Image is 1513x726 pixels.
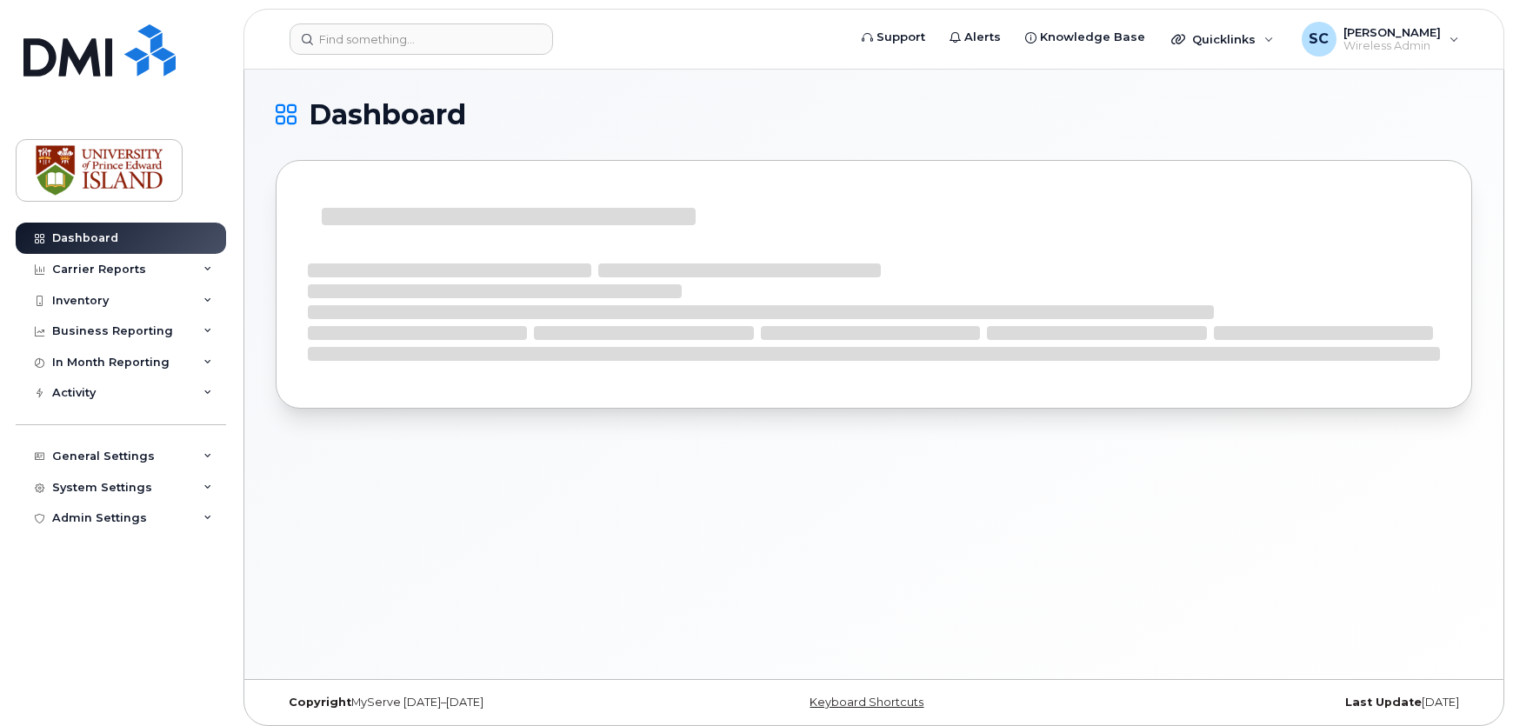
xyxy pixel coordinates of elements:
[810,696,923,709] a: Keyboard Shortcuts
[1073,696,1472,709] div: [DATE]
[309,102,466,128] span: Dashboard
[1345,696,1422,709] strong: Last Update
[289,696,351,709] strong: Copyright
[276,696,675,709] div: MyServe [DATE]–[DATE]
